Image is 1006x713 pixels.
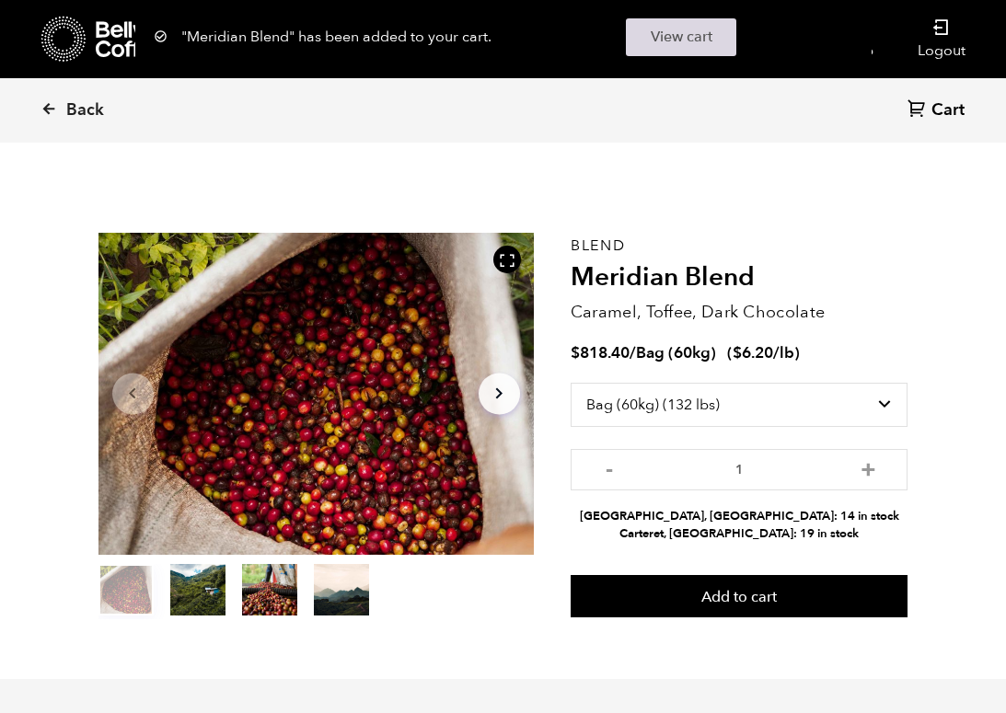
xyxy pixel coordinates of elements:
[733,342,742,363] span: $
[571,262,908,293] h2: Meridian Blend
[571,300,908,325] p: Caramel, Toffee, Dark Chocolate
[773,342,794,363] span: /lb
[571,575,908,617] button: Add to cart
[571,525,908,543] li: Carteret, [GEOGRAPHIC_DATA]: 19 in stock
[636,342,716,363] span: Bag (60kg)
[571,508,908,525] li: [GEOGRAPHIC_DATA], [GEOGRAPHIC_DATA]: 14 in stock
[931,99,965,121] span: Cart
[598,458,621,477] button: -
[571,342,580,363] span: $
[626,18,736,56] a: View cart
[630,342,636,363] span: /
[154,18,853,56] div: "Meridian Blend" has been added to your cart.
[571,342,630,363] bdi: 818.40
[66,99,104,121] span: Back
[733,342,773,363] bdi: 6.20
[727,342,800,363] span: ( )
[857,458,880,477] button: +
[908,98,969,123] a: Cart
